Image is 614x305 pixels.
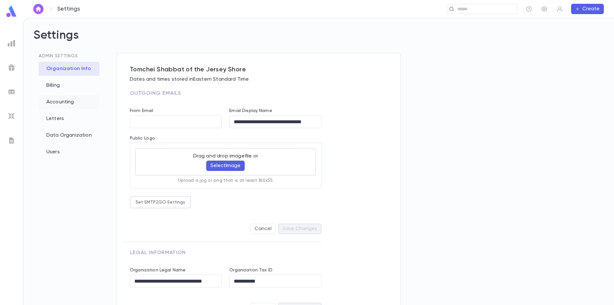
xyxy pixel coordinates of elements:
[35,6,42,12] img: home_white.a664292cf8c1dea59945f0da9f25487c.svg
[130,250,186,255] span: Legal Information
[8,88,15,96] img: batches_grey.339ca447c9d9533ef1741baa751efc33.svg
[5,5,18,18] img: logo
[130,91,181,96] span: Outgoing Emails
[130,108,153,113] label: From Email
[34,28,604,53] h2: Settings
[250,224,276,234] button: Cancel
[39,78,99,92] div: Billing
[39,95,99,109] div: Accounting
[130,196,191,208] button: Set SMTP2GO Settings
[193,153,258,159] p: Drag and drop image file or
[130,76,388,83] p: Dates and times stored in Eastern Standard Time
[130,66,388,74] span: Tomchei Shabbat of the Jersey Shore
[57,5,80,12] p: Settings
[8,112,15,120] img: imports_grey.530a8a0e642e233f2baf0ef88e8c9fcb.svg
[229,108,272,113] label: Email Display Name
[8,39,15,47] img: reports_grey.c525e4749d1bce6a11f5fe2a8de1b229.svg
[178,178,273,183] p: Upload a jpg or png that is at least 160x55
[8,64,15,71] img: campaigns_grey.99e729a5f7ee94e3726e6486bddda8f1.svg
[571,4,604,14] button: Create
[39,128,99,142] div: Data Organization
[39,112,99,126] div: Letters
[130,136,321,143] p: Public Logo
[130,268,185,273] label: Organization Legal Name
[39,145,99,159] div: Users
[8,137,15,144] img: letters_grey.7941b92b52307dd3b8a917253454ce1c.svg
[229,268,272,273] label: Organization Tax ID
[39,54,78,58] span: Admin Settings
[39,62,99,76] div: Organization Info
[206,161,245,171] button: SelectImage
